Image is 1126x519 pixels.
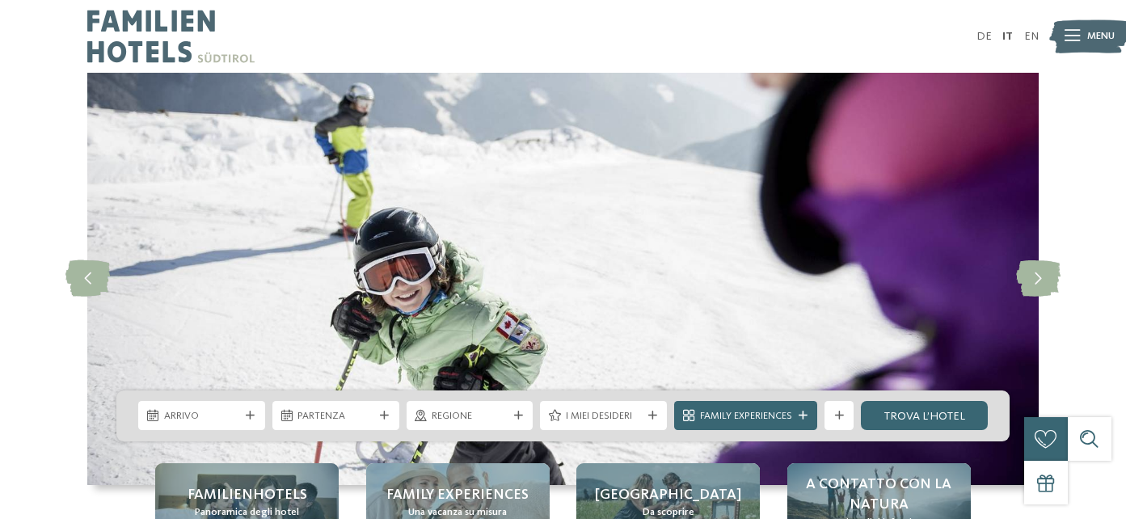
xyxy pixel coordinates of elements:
span: Family experiences [386,485,529,505]
span: [GEOGRAPHIC_DATA] [595,485,741,505]
a: IT [1002,31,1013,42]
span: Menu [1087,29,1115,44]
span: Partenza [297,409,373,424]
span: Familienhotels [188,485,307,505]
img: Hotel sulle piste da sci per bambini: divertimento senza confini [87,73,1039,485]
span: I miei desideri [566,409,642,424]
a: EN [1024,31,1039,42]
span: Family Experiences [700,409,792,424]
span: Arrivo [164,409,240,424]
span: A contatto con la natura [802,475,956,515]
span: Regione [432,409,508,424]
a: trova l’hotel [861,401,988,430]
a: DE [976,31,992,42]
